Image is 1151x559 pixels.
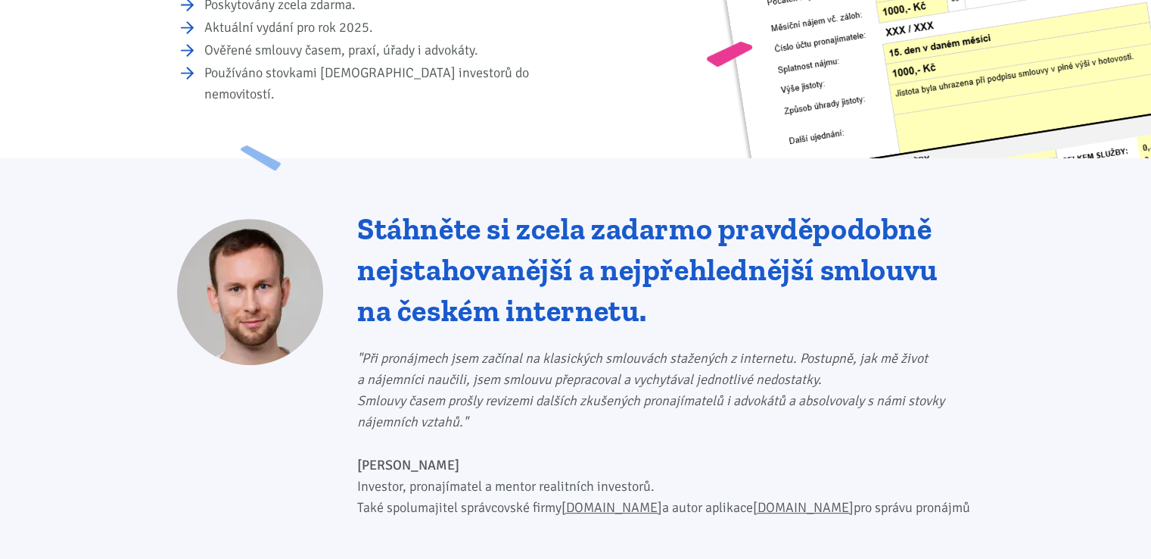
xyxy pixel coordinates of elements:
[357,350,944,430] i: "Při pronájmech jsem začínal na klasických smlouvách stažených z internetu. Postupně, jak mě živo...
[204,63,565,105] li: Používáno stovkami [DEMOGRAPHIC_DATA] investorů do nemovitostí.
[204,40,565,61] li: Ověřené smlouvy časem, praxí, úřady i advokáty.
[204,17,565,39] li: Aktuální vydání pro rok 2025.
[562,499,662,516] a: [DOMAIN_NAME]
[357,208,974,331] h2: Stáhněte si zcela zadarmo pravděpodobně nejstahovanější a nejpřehlednější smlouvu na českém inter...
[357,454,974,518] p: Investor, pronajímatel a mentor realitních investorů. Také spolumajitel správcovské firmy a autor...
[753,499,854,516] a: [DOMAIN_NAME]
[357,457,459,473] b: [PERSON_NAME]
[177,219,323,365] img: Tomáš Kučera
